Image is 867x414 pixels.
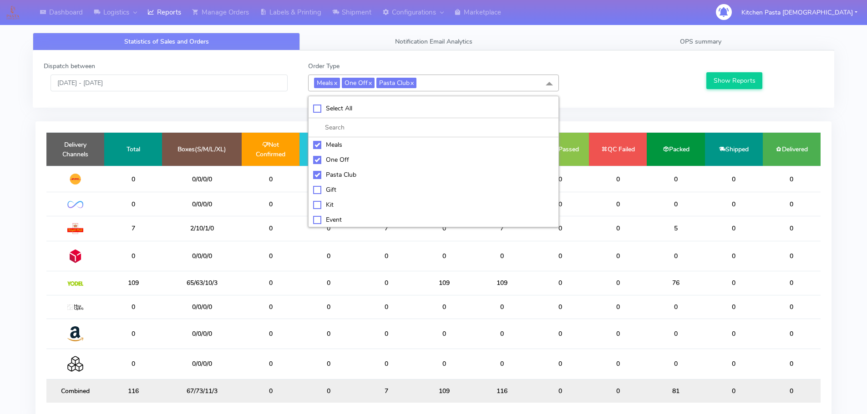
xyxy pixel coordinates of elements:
[242,271,299,295] td: 0
[589,271,647,295] td: 0
[357,216,415,241] td: 7
[705,319,763,349] td: 0
[299,133,357,166] td: Confirmed
[647,192,705,216] td: 0
[706,72,762,89] button: Show Reports
[410,78,414,87] a: x
[589,319,647,349] td: 0
[705,379,763,403] td: 0
[299,349,357,379] td: 0
[647,379,705,403] td: 81
[46,133,104,166] td: Delivery Channels
[680,37,721,46] span: OPS summary
[104,295,162,319] td: 0
[299,192,357,216] td: 0
[67,356,83,372] img: Collection
[531,379,589,403] td: 0
[162,349,242,379] td: 0/0/0/0
[531,349,589,379] td: 0
[242,192,299,216] td: 0
[735,3,864,22] button: Kitchen Pasta [DEMOGRAPHIC_DATA]
[531,133,589,166] td: QC Passed
[647,271,705,295] td: 76
[44,61,95,71] label: Dispatch between
[531,216,589,241] td: 0
[473,379,531,403] td: 116
[67,326,83,342] img: Amazon
[313,200,554,209] div: Kit
[242,295,299,319] td: 0
[313,185,554,195] div: Gift
[531,166,589,192] td: 0
[531,241,589,271] td: 0
[763,295,821,319] td: 0
[104,349,162,379] td: 0
[473,216,531,241] td: 7
[104,133,162,166] td: Total
[342,78,375,88] span: One Off
[705,295,763,319] td: 0
[162,241,242,271] td: 0/0/0/0
[299,295,357,319] td: 0
[242,216,299,241] td: 0
[313,170,554,180] div: Pasta Club
[705,192,763,216] td: 0
[763,241,821,271] td: 0
[33,33,834,50] ul: Tabs
[589,216,647,241] td: 0
[357,271,415,295] td: 0
[705,241,763,271] td: 0
[647,216,705,241] td: 5
[299,379,357,403] td: 0
[313,140,554,150] div: Meals
[242,133,299,166] td: Not Confirmed
[162,271,242,295] td: 65/63/10/3
[357,319,415,349] td: 0
[705,349,763,379] td: 0
[104,216,162,241] td: 7
[589,349,647,379] td: 0
[705,133,763,166] td: Shipped
[473,349,531,379] td: 0
[416,319,473,349] td: 0
[308,61,340,71] label: Order Type
[51,75,288,91] input: Pick the Daterange
[357,241,415,271] td: 0
[395,37,472,46] span: Notification Email Analytics
[416,295,473,319] td: 0
[647,241,705,271] td: 0
[67,201,83,209] img: OnFleet
[299,166,357,192] td: 0
[763,349,821,379] td: 0
[67,281,83,286] img: Yodel
[763,133,821,166] td: Delivered
[67,173,83,185] img: DHL
[531,319,589,349] td: 0
[473,241,531,271] td: 0
[299,319,357,349] td: 0
[705,271,763,295] td: 0
[357,349,415,379] td: 0
[162,216,242,241] td: 2/10/1/0
[763,319,821,349] td: 0
[705,216,763,241] td: 0
[763,216,821,241] td: 0
[647,166,705,192] td: 0
[104,166,162,192] td: 0
[589,379,647,403] td: 0
[763,166,821,192] td: 0
[763,379,821,403] td: 0
[314,78,340,88] span: Meals
[162,166,242,192] td: 0/0/0/0
[46,379,104,403] td: Combined
[104,241,162,271] td: 0
[242,319,299,349] td: 0
[473,295,531,319] td: 0
[162,379,242,403] td: 67/73/11/3
[589,166,647,192] td: 0
[416,271,473,295] td: 109
[313,104,554,113] div: Select All
[313,155,554,165] div: One Off
[242,379,299,403] td: 0
[647,295,705,319] td: 0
